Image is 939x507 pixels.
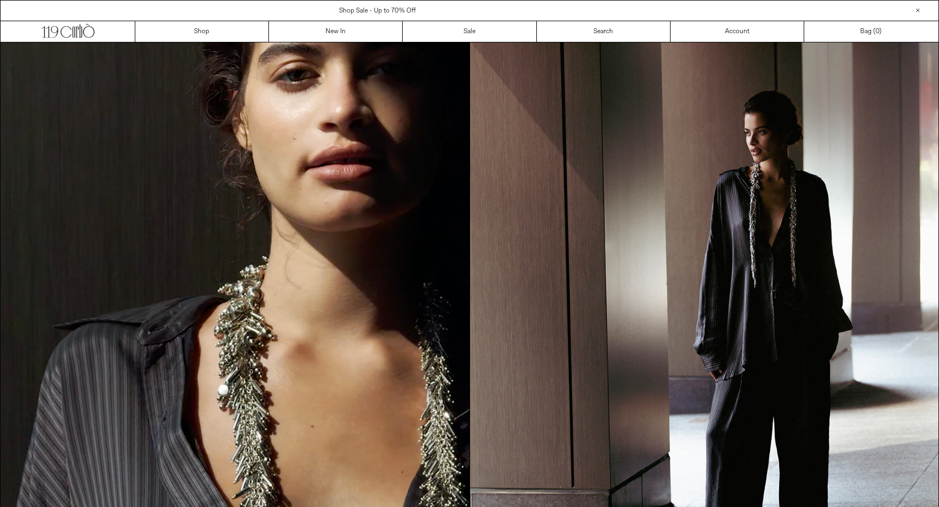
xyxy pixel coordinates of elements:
a: Search [537,21,671,42]
a: Sale [403,21,536,42]
a: Bag () [804,21,938,42]
a: Account [671,21,804,42]
a: Shop [135,21,269,42]
a: Shop Sale - Up to 70% Off [339,7,416,15]
span: ) [875,27,881,36]
a: New In [269,21,403,42]
span: 0 [875,27,879,36]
